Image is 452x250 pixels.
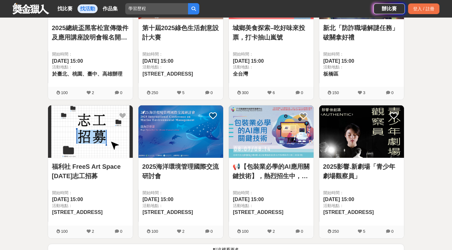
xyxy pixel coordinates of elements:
span: 0 [391,90,393,95]
span: 開始時間： [233,51,310,57]
span: 0 [120,229,122,234]
span: 開始時間： [143,190,219,196]
span: [DATE] 15:00 [233,197,264,202]
span: 0 [301,229,303,234]
span: 5 [182,90,184,95]
span: 6 [272,90,275,95]
span: 活動地點： [143,64,219,70]
a: 辦比賽 [374,3,405,14]
a: 找活動 [78,4,98,13]
img: Cover Image [138,105,223,158]
span: 3 [363,90,365,95]
span: 開始時間： [323,190,400,196]
span: 0 [391,229,393,234]
span: 2 [92,229,94,234]
input: 翻玩臺味好乳力 等你發揮創意！ [125,3,188,14]
span: 100 [61,90,68,95]
span: 2 [272,229,275,234]
span: 250 [332,229,339,234]
span: [DATE] 15:00 [52,58,83,64]
a: 作品集 [100,4,120,13]
span: 0 [210,229,213,234]
span: 250 [151,90,158,95]
span: 2 [182,229,184,234]
span: [STREET_ADDRESS] [143,210,193,215]
span: [DATE] 15:00 [143,197,173,202]
span: 0 [120,90,122,95]
span: 300 [242,90,249,95]
span: 活動地點： [233,64,310,70]
span: 100 [151,229,158,234]
a: 2025海洋環境管理國際交流研討會 [142,162,219,181]
img: Cover Image [48,105,133,158]
span: 活動地點： [52,203,129,209]
img: Cover Image [319,105,404,158]
span: [DATE] 15:00 [52,197,83,202]
span: 開始時間： [323,51,400,57]
span: 活動地點： [52,64,129,70]
a: 📢【包裝業必學的AI應用關鍵技術】，熱烈招生中，歡迎踴躍報名！ [233,162,310,181]
a: 2025總統盃黑客松宣傳徵件及應用講座說明會報名開跑！ [52,23,129,42]
span: 於臺北、桃園、臺中、高雄辦理 [52,71,122,77]
span: 100 [61,229,68,234]
span: 0 [210,90,213,95]
a: 新北「防詐職場解謎任務」破關拿好禮 [323,23,400,42]
span: 開始時間： [143,51,219,57]
span: 活動地點： [323,203,400,209]
span: 100 [242,229,249,234]
span: [DATE] 15:00 [323,197,354,202]
span: 活動地點： [233,203,310,209]
span: [STREET_ADDRESS] [233,210,283,215]
span: [STREET_ADDRESS] [143,71,193,77]
span: 板橋區 [323,71,338,77]
a: 2025影響.新劇場「青少年劇場觀察員」 [323,162,400,181]
span: 150 [332,90,339,95]
span: 全台灣 [233,71,248,77]
span: [STREET_ADDRESS] [323,210,374,215]
a: 第十屆2025綠色生活創意設計大賽 [142,23,219,42]
span: 開始時間： [52,51,129,57]
span: [DATE] 15:00 [143,58,173,64]
a: 福利社 FreeS Art Space [DATE]志工招募 [52,162,129,181]
span: [DATE] 15:00 [233,58,264,64]
div: 登入 / 註冊 [408,3,439,14]
span: 開始時間： [233,190,310,196]
img: Cover Image [229,105,314,158]
span: 活動地點： [143,203,219,209]
span: 5 [363,229,365,234]
span: [STREET_ADDRESS] [52,210,103,215]
span: 2 [92,90,94,95]
a: 城鄉美食探索–吃好味來投票，打卡抽山嵐號 [233,23,310,42]
span: 0 [301,90,303,95]
span: [DATE] 15:00 [323,58,354,64]
span: 開始時間： [52,190,129,196]
span: 活動地點： [323,64,400,70]
a: 找比賽 [55,4,75,13]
